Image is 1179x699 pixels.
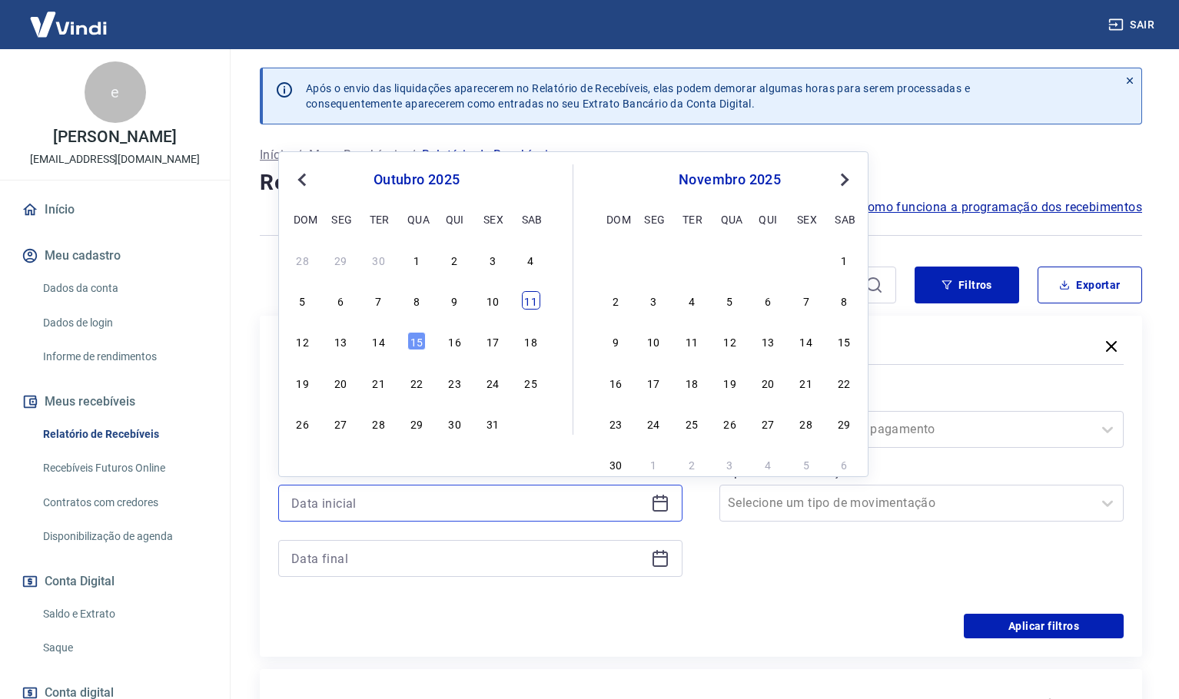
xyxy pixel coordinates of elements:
[30,151,200,167] p: [EMAIL_ADDRESS][DOMAIN_NAME]
[407,414,426,432] div: Choose quarta-feira, 29 de outubro de 2025
[722,389,1121,408] label: Forma de Pagamento
[407,332,426,350] div: Choose quarta-feira, 15 de outubro de 2025
[407,373,426,392] div: Choose quarta-feira, 22 de outubro de 2025
[37,419,211,450] a: Relatório de Recebíveis
[1038,267,1142,303] button: Exportar
[85,61,146,123] div: e
[522,210,540,228] div: sab
[331,373,350,392] div: Choose segunda-feira, 20 de outubro de 2025
[446,332,464,350] div: Choose quinta-feira, 16 de outubro de 2025
[759,414,777,432] div: Choose quinta-feira, 27 de novembro de 2025
[797,332,815,350] div: Choose sexta-feira, 14 de novembro de 2025
[294,332,312,350] div: Choose domingo, 12 de outubro de 2025
[291,547,645,570] input: Data final
[331,414,350,432] div: Choose segunda-feira, 27 de outubro de 2025
[37,307,211,339] a: Dados de login
[644,455,663,473] div: Choose segunda-feira, 1 de dezembro de 2025
[682,373,701,392] div: Choose terça-feira, 18 de novembro de 2025
[260,146,291,164] a: Início
[370,210,388,228] div: ter
[37,341,211,373] a: Informe de rendimentos
[483,291,502,310] div: Choose sexta-feira, 10 de outubro de 2025
[835,414,853,432] div: Choose sábado, 29 de novembro de 2025
[37,598,211,630] a: Saldo e Extrato
[682,455,701,473] div: Choose terça-feira, 2 de dezembro de 2025
[331,210,350,228] div: seg
[522,250,540,269] div: Choose sábado, 4 de outubro de 2025
[759,373,777,392] div: Choose quinta-feira, 20 de novembro de 2025
[37,632,211,664] a: Saque
[422,146,554,164] p: Relatório de Recebíveis
[964,614,1124,638] button: Aplicar filtros
[606,250,625,269] div: Choose domingo, 26 de outubro de 2025
[835,455,853,473] div: Choose sábado, 6 de dezembro de 2025
[53,129,176,145] p: [PERSON_NAME]
[370,332,388,350] div: Choose terça-feira, 14 de outubro de 2025
[759,455,777,473] div: Choose quinta-feira, 4 de dezembro de 2025
[797,210,815,228] div: sex
[1105,11,1161,39] button: Sair
[294,250,312,269] div: Choose domingo, 28 de setembro de 2025
[797,250,815,269] div: Choose sexta-feira, 31 de outubro de 2025
[309,146,404,164] a: Meus Recebíveis
[721,291,739,310] div: Choose quarta-feira, 5 de novembro de 2025
[407,210,426,228] div: qua
[721,210,739,228] div: qua
[18,1,118,48] img: Vindi
[644,414,663,432] div: Choose segunda-feira, 24 de novembro de 2025
[835,373,853,392] div: Choose sábado, 22 de novembro de 2025
[682,250,701,269] div: Choose terça-feira, 28 de outubro de 2025
[835,332,853,350] div: Choose sábado, 15 de novembro de 2025
[797,455,815,473] div: Choose sexta-feira, 5 de dezembro de 2025
[37,273,211,304] a: Dados da conta
[721,414,739,432] div: Choose quarta-feira, 26 de novembro de 2025
[604,171,855,189] div: novembro 2025
[291,171,542,189] div: outubro 2025
[522,373,540,392] div: Choose sábado, 25 de outubro de 2025
[331,250,350,269] div: Choose segunda-feira, 29 de setembro de 2025
[370,373,388,392] div: Choose terça-feira, 21 de outubro de 2025
[606,332,625,350] div: Choose domingo, 9 de novembro de 2025
[446,373,464,392] div: Choose quinta-feira, 23 de outubro de 2025
[407,291,426,310] div: Choose quarta-feira, 8 de outubro de 2025
[644,250,663,269] div: Choose segunda-feira, 27 de outubro de 2025
[835,250,853,269] div: Choose sábado, 1 de novembro de 2025
[331,332,350,350] div: Choose segunda-feira, 13 de outubro de 2025
[18,385,211,419] button: Meus recebíveis
[682,210,701,228] div: ter
[37,521,211,552] a: Disponibilização de agenda
[759,250,777,269] div: Choose quinta-feira, 30 de outubro de 2025
[483,373,502,392] div: Choose sexta-feira, 24 de outubro de 2025
[682,332,701,350] div: Choose terça-feira, 11 de novembro de 2025
[410,146,416,164] p: /
[606,291,625,310] div: Choose domingo, 2 de novembro de 2025
[759,210,777,228] div: qui
[604,248,855,475] div: month 2025-11
[644,373,663,392] div: Choose segunda-feira, 17 de novembro de 2025
[370,250,388,269] div: Choose terça-feira, 30 de setembro de 2025
[915,267,1019,303] button: Filtros
[446,210,464,228] div: qui
[37,452,211,484] a: Recebíveis Futuros Online
[446,414,464,432] div: Choose quinta-feira, 30 de outubro de 2025
[291,248,542,434] div: month 2025-10
[797,291,815,310] div: Choose sexta-feira, 7 de novembro de 2025
[446,291,464,310] div: Choose quinta-feira, 9 de outubro de 2025
[18,193,211,227] a: Início
[522,291,540,310] div: Choose sábado, 11 de outubro de 2025
[606,414,625,432] div: Choose domingo, 23 de novembro de 2025
[297,146,302,164] p: /
[522,414,540,432] div: Choose sábado, 1 de novembro de 2025
[407,250,426,269] div: Choose quarta-feira, 1 de outubro de 2025
[294,414,312,432] div: Choose domingo, 26 de outubro de 2025
[294,373,312,392] div: Choose domingo, 19 de outubro de 2025
[825,198,1142,217] a: Saiba como funciona a programação dos recebimentos
[294,291,312,310] div: Choose domingo, 5 de outubro de 2025
[606,373,625,392] div: Choose domingo, 16 de novembro de 2025
[260,167,1142,198] h4: Relatório de Recebíveis
[483,414,502,432] div: Choose sexta-feira, 31 de outubro de 2025
[293,171,311,189] button: Previous Month
[644,210,663,228] div: seg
